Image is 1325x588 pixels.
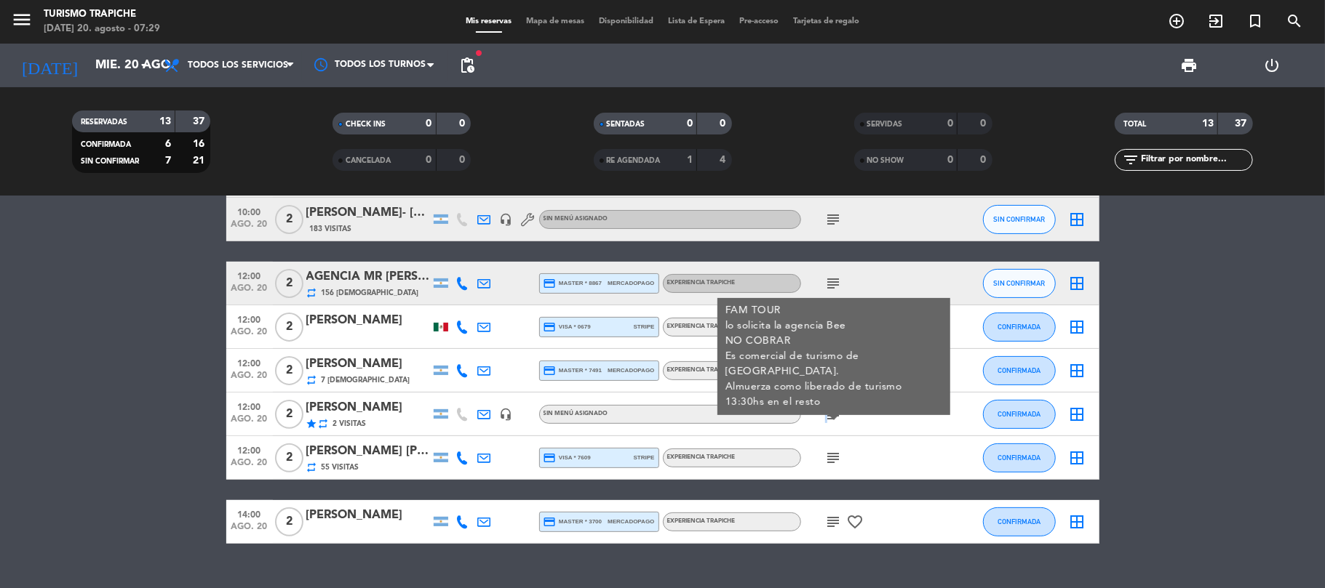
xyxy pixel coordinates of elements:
div: [PERSON_NAME] [306,506,430,525]
div: [PERSON_NAME]- [PERSON_NAME] [306,204,430,222]
strong: 7 [165,156,171,166]
i: exit_to_app [1207,12,1225,30]
button: CONFIRMADA [983,443,1056,472]
strong: 0 [980,118,989,129]
span: master * 8867 [544,277,602,290]
i: credit_card [544,277,557,290]
strong: 0 [426,118,432,129]
button: CONFIRMADA [983,400,1056,429]
span: Pre-acceso [732,17,786,25]
span: ago. 20 [231,414,268,431]
span: EXPERIENCIA TRAPICHE [667,367,736,373]
span: SERVIDAS [867,121,903,128]
div: [PERSON_NAME] [PERSON_NAME] X2- AGENCIA SUNTRIP [306,442,430,461]
i: repeat [306,374,318,386]
span: ago. 20 [231,327,268,344]
strong: 0 [947,155,953,165]
span: 12:00 [231,310,268,327]
span: mercadopago [608,517,654,526]
span: Mis reservas [458,17,519,25]
span: master * 3700 [544,515,602,528]
span: EXPERIENCIA TRAPICHE [667,454,736,460]
span: 14:00 [231,505,268,522]
div: [PERSON_NAME] [306,398,430,417]
input: Filtrar por nombre... [1139,152,1252,168]
i: repeat [306,462,318,473]
span: 10:00 [231,203,268,220]
div: [PERSON_NAME] [306,311,430,330]
span: 2 Visitas [333,418,367,430]
i: star [306,418,318,430]
div: AGENCIA MR [PERSON_NAME] (OUTBACK) [306,267,430,286]
span: ago. 20 [231,458,268,475]
span: 55 Visitas [322,462,359,473]
button: menu [11,9,33,36]
i: power_settings_new [1264,57,1281,74]
div: FAM TOUR lo solicita la agencia Bee NO COBRAR Es comercial de turismo de [GEOGRAPHIC_DATA]. Almue... [725,303,942,410]
i: turned_in_not [1246,12,1264,30]
span: 12:00 [231,398,268,414]
span: 12:00 [231,267,268,283]
button: SIN CONFIRMAR [983,269,1056,298]
span: Tarjetas de regalo [786,17,867,25]
span: visa * 0679 [544,321,591,334]
span: Lista de Espera [661,17,732,25]
span: Disponibilidad [592,17,661,25]
div: [PERSON_NAME] [306,355,430,374]
button: CONFIRMADA [983,313,1056,342]
strong: 4 [720,155,728,165]
strong: 13 [159,116,171,126]
strong: 0 [459,118,468,129]
strong: 37 [193,116,207,126]
strong: 13 [1202,118,1214,129]
i: border_all [1069,275,1086,292]
span: mercadopago [608,278,654,288]
span: ago. 20 [231,371,268,387]
i: subject [825,275,843,292]
strong: 16 [193,139,207,149]
i: border_all [1069,318,1086,336]
span: mercadopago [608,366,654,375]
i: repeat [318,418,330,430]
span: Mapa de mesas [519,17,592,25]
span: 183 Visitas [310,223,352,235]
span: 2 [275,205,303,234]
span: 156 [DEMOGRAPHIC_DATA] [322,287,419,299]
i: subject [825,449,843,467]
i: border_all [1069,406,1086,423]
span: Sin menú asignado [544,411,608,416]
span: 2 [275,313,303,342]
span: ago. 20 [231,283,268,300]
span: fiber_manual_record [474,49,483,57]
span: print [1180,57,1198,74]
button: CONFIRMADA [983,356,1056,385]
span: 2 [275,269,303,298]
span: CONFIRMADA [81,141,131,148]
span: CONFIRMADA [998,454,1040,462]
i: border_all [1069,362,1086,379]
span: 12:00 [231,441,268,458]
i: add_circle_outline [1168,12,1185,30]
strong: 0 [720,118,728,129]
span: 2 [275,356,303,385]
i: [DATE] [11,49,88,81]
span: pending_actions [458,57,476,74]
i: credit_card [544,451,557,464]
span: 12:00 [231,354,268,371]
i: credit_card [544,364,557,377]
span: stripe [634,453,655,462]
span: 7 [DEMOGRAPHIC_DATA] [322,374,410,386]
span: TOTAL [1123,121,1146,128]
i: arrow_drop_down [135,57,153,74]
span: 2 [275,507,303,536]
span: SENTADAS [607,121,645,128]
strong: 0 [426,155,432,165]
span: ago. 20 [231,522,268,539]
span: CONFIRMADA [998,366,1040,374]
span: SIN CONFIRMAR [81,158,139,165]
i: menu [11,9,33,31]
i: filter_list [1122,151,1139,169]
div: LOG OUT [1231,44,1314,87]
i: border_all [1069,513,1086,531]
span: RESERVADAS [81,118,127,126]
